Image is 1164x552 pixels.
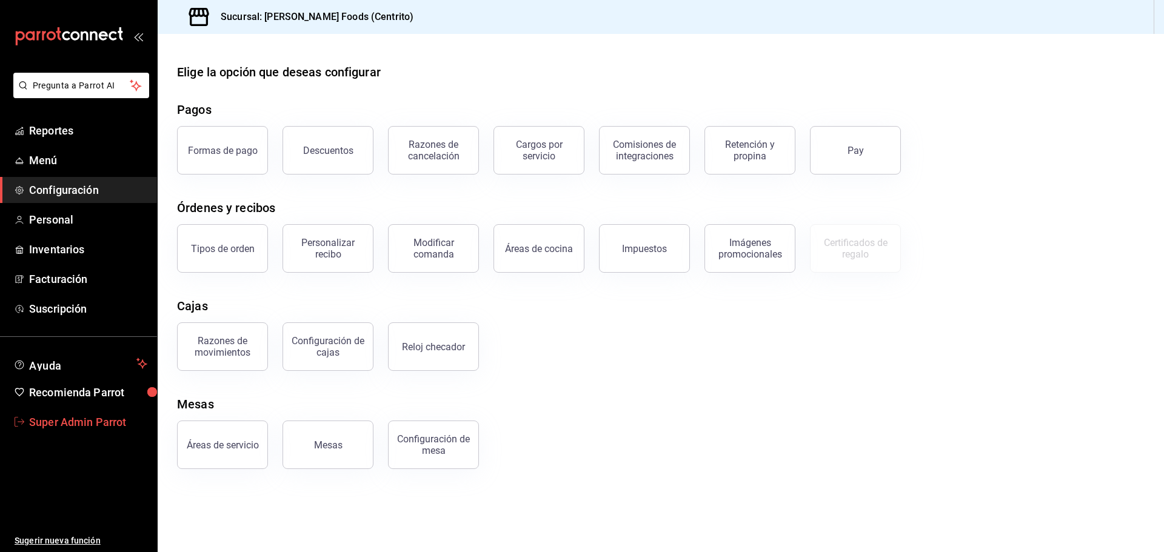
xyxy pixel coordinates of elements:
[704,126,795,175] button: Retención y propina
[177,63,381,81] div: Elige la opción que deseas configurar
[177,421,268,469] button: Áreas de servicio
[29,356,132,371] span: Ayuda
[15,534,147,547] span: Sugerir nueva función
[712,237,788,260] div: Imágenes promocionales
[177,297,208,315] div: Cajas
[396,433,471,456] div: Configuración de mesa
[283,421,373,469] button: Mesas
[396,237,471,260] div: Modificar comanda
[314,439,343,451] div: Mesas
[283,224,373,273] button: Personalizar recibo
[188,145,258,156] div: Formas de pago
[133,32,143,41] button: open_drawer_menu
[622,243,667,254] div: Impuestos
[33,79,130,92] span: Pregunta a Parrot AI
[290,237,366,260] div: Personalizar recibo
[290,335,366,358] div: Configuración de cajas
[29,301,147,317] span: Suscripción
[493,126,584,175] button: Cargos por servicio
[177,199,275,217] div: Órdenes y recibos
[704,224,795,273] button: Imágenes promocionales
[388,224,479,273] button: Modificar comanda
[29,122,147,139] span: Reportes
[283,126,373,175] button: Descuentos
[29,271,147,287] span: Facturación
[29,211,147,228] span: Personal
[29,241,147,258] span: Inventarios
[177,101,212,119] div: Pagos
[303,145,353,156] div: Descuentos
[283,322,373,371] button: Configuración de cajas
[177,322,268,371] button: Razones de movimientos
[501,139,577,162] div: Cargos por servicio
[177,126,268,175] button: Formas de pago
[810,126,901,175] button: Pay
[848,145,864,156] div: Pay
[712,139,788,162] div: Retención y propina
[402,341,465,353] div: Reloj checador
[599,126,690,175] button: Comisiones de integraciones
[607,139,682,162] div: Comisiones de integraciones
[810,224,901,273] button: Certificados de regalo
[493,224,584,273] button: Áreas de cocina
[191,243,255,254] div: Tipos de orden
[818,237,893,260] div: Certificados de regalo
[211,10,413,24] h3: Sucursal: [PERSON_NAME] Foods (Centrito)
[29,182,147,198] span: Configuración
[388,421,479,469] button: Configuración de mesa
[29,414,147,430] span: Super Admin Parrot
[29,152,147,168] span: Menú
[388,322,479,371] button: Reloj checador
[29,384,147,401] span: Recomienda Parrot
[187,439,259,451] div: Áreas de servicio
[13,73,149,98] button: Pregunta a Parrot AI
[388,126,479,175] button: Razones de cancelación
[396,139,471,162] div: Razones de cancelación
[505,243,573,254] div: Áreas de cocina
[8,88,149,101] a: Pregunta a Parrot AI
[177,395,214,413] div: Mesas
[185,335,260,358] div: Razones de movimientos
[599,224,690,273] button: Impuestos
[177,224,268,273] button: Tipos de orden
